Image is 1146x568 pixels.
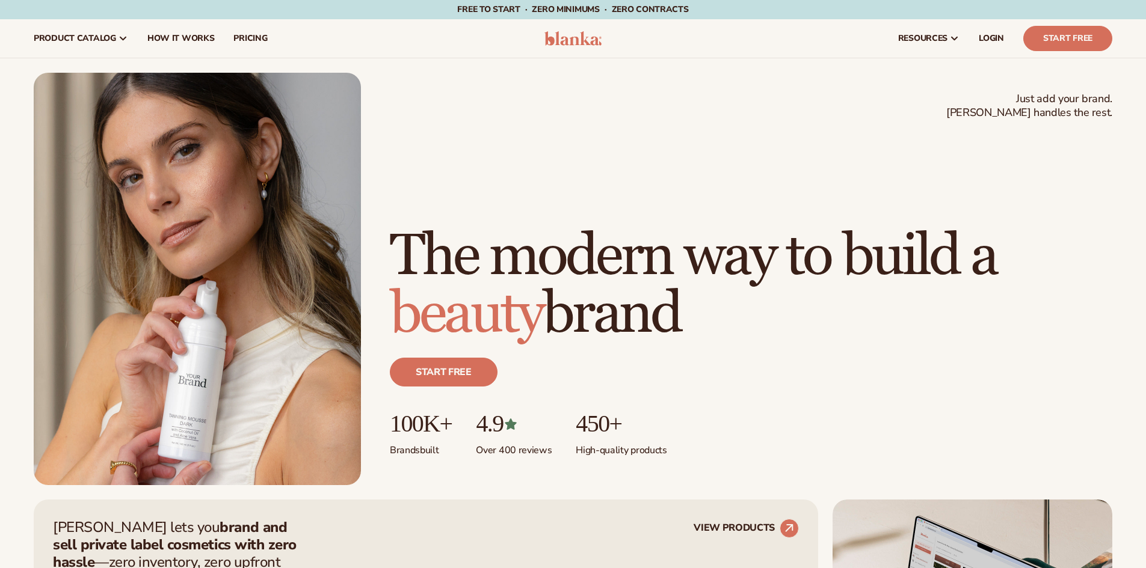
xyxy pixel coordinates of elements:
p: Over 400 reviews [476,437,552,457]
p: 100K+ [390,411,452,437]
p: 450+ [576,411,667,437]
a: pricing [224,19,277,58]
a: product catalog [24,19,138,58]
img: logo [544,31,602,46]
span: pricing [233,34,267,43]
p: High-quality products [576,437,667,457]
a: VIEW PRODUCTS [694,519,799,538]
span: Free to start · ZERO minimums · ZERO contracts [457,4,688,15]
span: product catalog [34,34,116,43]
a: Start Free [1023,26,1112,51]
h1: The modern way to build a brand [390,228,1112,343]
span: How It Works [147,34,215,43]
p: Brands built [390,437,452,457]
span: LOGIN [979,34,1004,43]
span: resources [898,34,947,43]
a: Start free [390,358,498,386]
img: Female holding tanning mousse. [34,73,361,485]
p: 4.9 [476,411,552,437]
a: LOGIN [969,19,1014,58]
a: resources [889,19,969,58]
span: beauty [390,279,543,349]
a: How It Works [138,19,224,58]
span: Just add your brand. [PERSON_NAME] handles the rest. [946,92,1112,120]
